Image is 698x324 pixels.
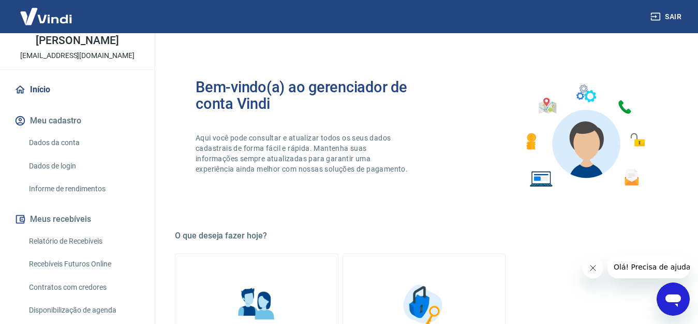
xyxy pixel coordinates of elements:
a: Dados da conta [25,132,142,153]
span: Olá! Precisa de ajuda? [6,7,87,16]
a: Dados de login [25,156,142,177]
p: [EMAIL_ADDRESS][DOMAIN_NAME] [20,50,135,61]
p: Aqui você pode consultar e atualizar todos os seus dados cadastrais de forma fácil e rápida. Mant... [196,133,410,174]
img: Imagem de um avatar masculino com diversos icones exemplificando as funcionalidades do gerenciado... [517,79,652,193]
button: Sair [648,7,686,26]
p: [PERSON_NAME] [36,35,118,46]
a: Contratos com credores [25,277,142,298]
iframe: Botão para abrir a janela de mensagens [657,283,690,316]
a: Informe de rendimentos [25,178,142,200]
iframe: Mensagem da empresa [607,256,690,278]
h5: O que deseja fazer hoje? [175,231,673,241]
h2: Bem-vindo(a) ao gerenciador de conta Vindi [196,79,424,112]
img: Vindi [12,1,80,32]
iframe: Fechar mensagem [583,258,603,278]
a: Relatório de Recebíveis [25,231,142,252]
a: Disponibilização de agenda [25,300,142,321]
button: Meu cadastro [12,109,142,132]
a: Recebíveis Futuros Online [25,253,142,275]
a: Início [12,78,142,101]
button: Meus recebíveis [12,208,142,231]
